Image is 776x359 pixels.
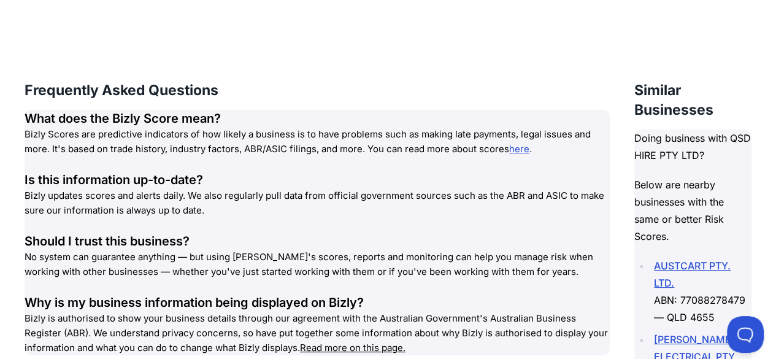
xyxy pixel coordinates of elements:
[25,294,610,311] div: Why is my business information being displayed on Bizly?
[509,143,529,155] a: here
[634,80,751,120] h3: Similar Businesses
[727,316,764,353] iframe: Toggle Customer Support
[25,127,610,156] p: Bizly Scores are predictive indicators of how likely a business is to have problems such as makin...
[654,260,731,289] a: AUSTCART PTY. LTD.
[25,311,610,355] p: Bizly is authorised to show your business details through our agreement with the Australian Gover...
[25,171,610,188] div: Is this information up-to-date?
[634,176,751,245] p: Below are nearby businesses with the same or better Risk Scores.
[650,257,751,326] li: ABN: 77088278479 — QLD 4655
[25,233,610,250] div: Should I trust this business?
[25,250,610,279] p: No system can guarantee anything — but using [PERSON_NAME]'s scores, reports and monitoring can h...
[25,188,610,218] p: Bizly updates scores and alerts daily. We also regularly pull data from official government sourc...
[634,129,751,164] p: Doing business with QSD HIRE PTY LTD?
[300,342,405,353] a: Read more on this page.
[25,110,610,127] div: What does the Bizly Score mean?
[25,80,610,100] h3: Frequently Asked Questions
